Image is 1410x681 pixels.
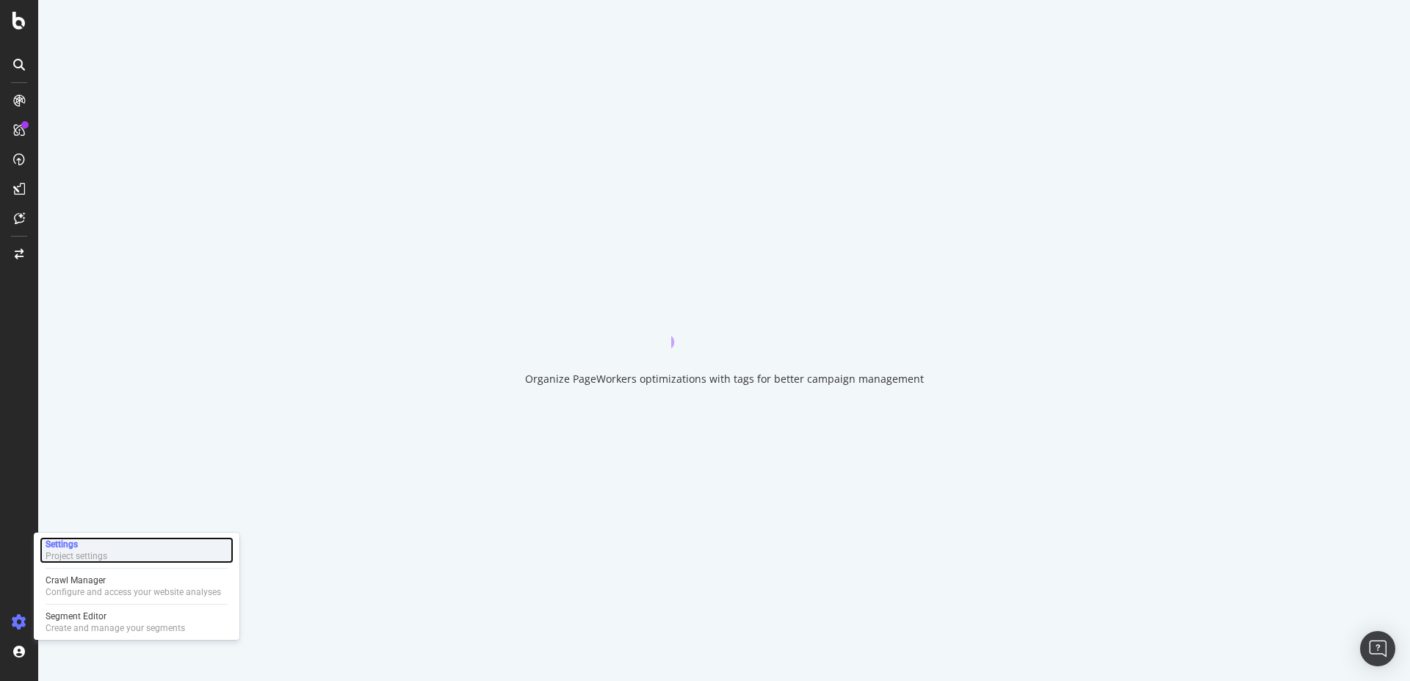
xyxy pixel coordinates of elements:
div: Organize PageWorkers optimizations with tags for better campaign management [525,372,924,386]
div: Segment Editor [46,610,185,622]
div: Settings [46,538,107,550]
a: SettingsProject settings [40,537,234,563]
a: Crawl ManagerConfigure and access your website analyses [40,573,234,599]
div: Create and manage your segments [46,622,185,634]
div: Project settings [46,550,107,562]
a: Segment EditorCreate and manage your segments [40,609,234,635]
div: Configure and access your website analyses [46,586,221,598]
div: Open Intercom Messenger [1360,631,1395,666]
div: Crawl Manager [46,574,221,586]
div: animation [671,295,777,348]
